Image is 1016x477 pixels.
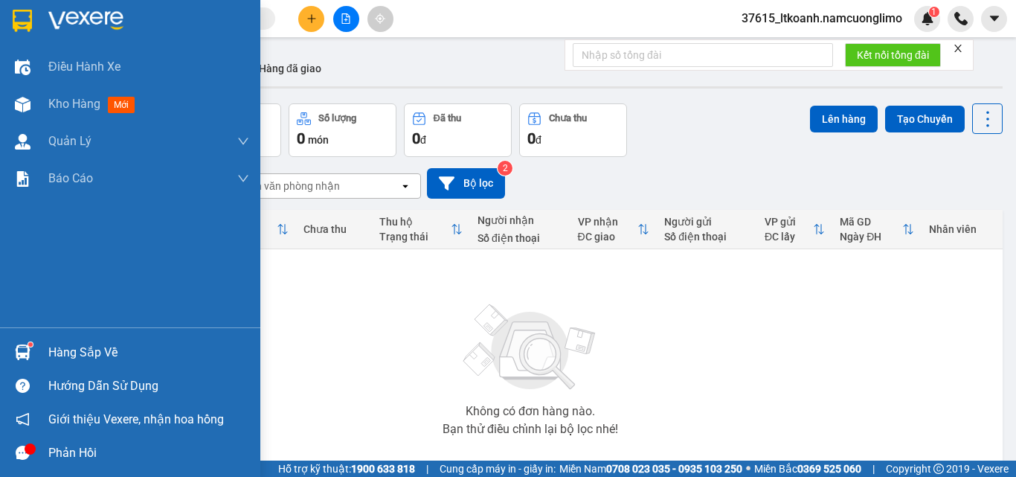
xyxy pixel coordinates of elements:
[573,43,833,67] input: Nhập số tổng đài
[478,232,563,244] div: Số điện thoại
[351,463,415,475] strong: 1900 633 818
[48,375,249,397] div: Hướng dẫn sử dụng
[578,231,638,243] div: ĐC giao
[426,461,428,477] span: |
[988,12,1001,25] span: caret-down
[885,106,965,132] button: Tạo Chuyến
[237,135,249,147] span: down
[797,463,861,475] strong: 0369 525 060
[375,13,385,24] span: aim
[16,379,30,393] span: question-circle
[664,216,750,228] div: Người gửi
[318,113,356,124] div: Số lượng
[298,6,324,32] button: plus
[872,461,875,477] span: |
[16,446,30,460] span: message
[15,345,30,360] img: warehouse-icon
[289,103,396,157] button: Số lượng0món
[527,129,536,147] span: 0
[48,97,100,111] span: Kho hàng
[427,168,505,199] button: Bộ lọc
[519,103,627,157] button: Chưa thu0đ
[757,210,832,249] th: Toggle SortBy
[333,6,359,32] button: file-add
[15,97,30,112] img: warehouse-icon
[845,43,941,67] button: Kết nối tổng đài
[367,6,393,32] button: aim
[48,442,249,464] div: Phản hồi
[664,231,750,243] div: Số điện thoại
[48,132,91,150] span: Quản Lý
[954,12,968,25] img: phone-icon
[15,60,30,75] img: warehouse-icon
[953,43,963,54] span: close
[13,10,32,32] img: logo-vxr
[810,106,878,132] button: Lên hàng
[929,223,995,235] div: Nhân viên
[297,129,305,147] span: 0
[549,113,587,124] div: Chưa thu
[606,463,742,475] strong: 0708 023 035 - 0935 103 250
[404,103,512,157] button: Đã thu0đ
[48,169,93,188] span: Báo cáo
[921,12,934,25] img: icon-new-feature
[308,134,329,146] span: món
[48,57,120,76] span: Điều hành xe
[237,173,249,185] span: down
[48,410,224,429] span: Giới thiệu Vexere, nhận hoa hồng
[412,129,420,147] span: 0
[15,134,30,150] img: warehouse-icon
[730,9,914,28] span: 37615_ltkoanh.namcuonglimo
[981,6,1007,32] button: caret-down
[372,210,470,249] th: Toggle SortBy
[857,47,929,63] span: Kết nối tổng đài
[379,216,451,228] div: Thu hộ
[341,13,351,24] span: file-add
[929,7,939,17] sup: 1
[578,216,638,228] div: VP nhận
[420,134,426,146] span: đ
[840,231,902,243] div: Ngày ĐH
[15,171,30,187] img: solution-icon
[832,210,922,249] th: Toggle SortBy
[28,342,33,347] sup: 1
[498,161,512,176] sup: 2
[765,216,813,228] div: VP gửi
[931,7,936,17] span: 1
[379,231,451,243] div: Trạng thái
[247,51,333,86] button: Hàng đã giao
[478,214,563,226] div: Người nhận
[466,406,595,417] div: Không có đơn hàng nào.
[840,216,902,228] div: Mã GD
[278,461,415,477] span: Hỗ trợ kỹ thuật:
[933,464,944,474] span: copyright
[237,179,340,193] div: Chọn văn phòng nhận
[443,423,618,435] div: Bạn thử điều chỉnh lại bộ lọc nhé!
[456,295,605,400] img: svg+xml;base64,PHN2ZyBjbGFzcz0ibGlzdC1wbHVnX19zdmciIHhtbG5zPSJodHRwOi8vd3d3LnczLm9yZy8yMDAwL3N2Zy...
[399,180,411,192] svg: open
[303,223,364,235] div: Chưa thu
[440,461,556,477] span: Cung cấp máy in - giấy in:
[559,461,742,477] span: Miền Nam
[746,466,750,472] span: ⚪️
[108,97,135,113] span: mới
[754,461,861,477] span: Miền Bắc
[306,13,317,24] span: plus
[536,134,541,146] span: đ
[434,113,461,124] div: Đã thu
[765,231,813,243] div: ĐC lấy
[16,412,30,426] span: notification
[570,210,657,249] th: Toggle SortBy
[48,342,249,364] div: Hàng sắp về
